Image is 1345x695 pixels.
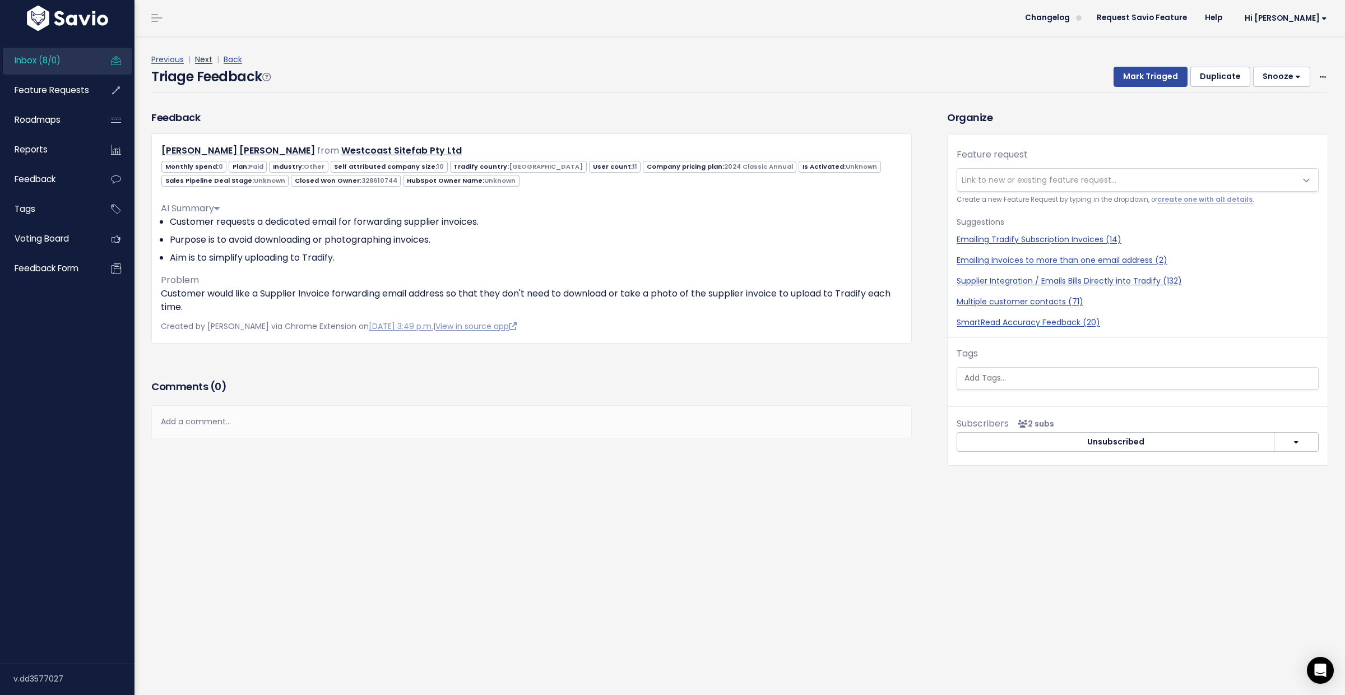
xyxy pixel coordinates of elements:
[15,262,78,274] span: Feedback form
[215,54,221,65] span: |
[15,114,61,126] span: Roadmaps
[151,379,912,395] h3: Comments ( )
[484,176,516,185] span: Unknown
[957,215,1319,229] p: Suggestions
[3,77,93,103] a: Feature Requests
[1025,14,1070,22] span: Changelog
[215,379,221,393] span: 0
[24,6,111,31] img: logo-white.9d6f32f41409.svg
[170,215,902,229] li: Customer requests a dedicated email for forwarding supplier invoices.
[151,54,184,65] a: Previous
[957,234,1319,245] a: Emailing Tradify Subscription Invoices (14)
[633,162,637,171] span: 11
[249,162,263,171] span: Paid
[957,296,1319,308] a: Multiple customer contacts (71)
[724,162,793,171] span: 2024 Classic Annual
[161,287,902,314] p: Customer would like a Supplier Invoice forwarding email address so that they don't need to downlo...
[161,274,199,286] span: Problem
[186,54,193,65] span: |
[331,161,448,173] span: Self attributed company size:
[1196,10,1231,26] a: Help
[304,162,324,171] span: Other
[15,233,69,244] span: Voting Board
[161,175,289,187] span: Sales Pipeline Deal Stage:
[341,144,462,157] a: Westcoast Sitefab Pty Ltd
[957,254,1319,266] a: Emailing Invoices to more than one email address (2)
[957,275,1319,287] a: Supplier Integration / Emails Bills Directly into Tradify (132)
[195,54,212,65] a: Next
[254,176,285,185] span: Unknown
[369,321,433,332] a: [DATE] 3:49 p.m.
[15,84,89,96] span: Feature Requests
[224,54,242,65] a: Back
[450,161,587,173] span: Tradify country:
[957,148,1028,161] label: Feature request
[170,233,902,247] li: Purpose is to avoid downloading or photographing invoices.
[15,173,55,185] span: Feedback
[15,143,48,155] span: Reports
[1190,67,1250,87] button: Duplicate
[957,347,978,360] label: Tags
[957,432,1274,452] button: Unsubscribed
[437,162,444,171] span: 10
[1157,195,1253,204] a: create one with all details
[151,405,912,438] div: Add a comment...
[960,372,1329,384] input: Add Tags...
[957,417,1009,430] span: Subscribers
[1114,67,1188,87] button: Mark Triaged
[3,196,93,222] a: Tags
[957,317,1319,328] a: SmartRead Accuracy Feedback (20)
[15,203,35,215] span: Tags
[3,48,93,73] a: Inbox (8/0)
[1253,67,1310,87] button: Snooze
[643,161,796,173] span: Company pricing plan:
[435,321,517,332] a: View in source app
[161,144,315,157] a: [PERSON_NAME] [PERSON_NAME]
[170,251,902,265] li: Aim is to simplify uploading to Tradify.
[317,144,339,157] span: from
[151,67,270,87] h4: Triage Feedback
[219,162,223,171] span: 0
[3,107,93,133] a: Roadmaps
[229,161,267,173] span: Plan:
[1088,10,1196,26] a: Request Savio Feature
[1013,418,1054,429] span: <p><strong>Subscribers</strong><br><br> - Charles Cruz<br> - Carolina Salcedo Claramunt<br> </p>
[161,321,517,332] span: Created by [PERSON_NAME] via Chrome Extension on |
[957,194,1319,206] small: Create a new Feature Request by typing in the dropdown, or .
[962,174,1116,186] span: Link to new or existing feature request...
[947,110,1328,125] h3: Organize
[161,161,226,173] span: Monthly spend:
[3,226,93,252] a: Voting Board
[291,175,401,187] span: Closed Won Owner:
[403,175,519,187] span: HubSpot Owner Name:
[361,176,397,185] span: 328610744
[151,110,200,125] h3: Feedback
[509,162,583,171] span: [GEOGRAPHIC_DATA]
[1307,657,1334,684] div: Open Intercom Messenger
[589,161,641,173] span: User count:
[799,161,880,173] span: Is Activated:
[13,664,134,693] div: v.dd3577027
[269,161,328,173] span: Industry:
[3,137,93,163] a: Reports
[3,256,93,281] a: Feedback form
[3,166,93,192] a: Feedback
[846,162,877,171] span: Unknown
[1245,14,1327,22] span: Hi [PERSON_NAME]
[1231,10,1336,27] a: Hi [PERSON_NAME]
[161,202,220,215] span: AI Summary
[15,54,61,66] span: Inbox (8/0)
